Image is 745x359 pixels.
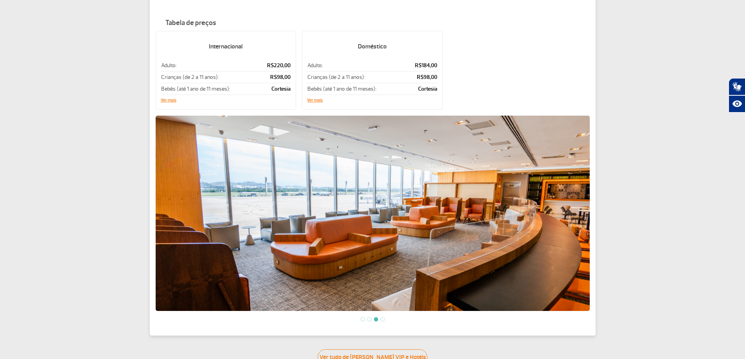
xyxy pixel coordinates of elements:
[307,36,438,57] h5: Doméstico
[161,98,176,103] button: Ver mais
[258,62,291,69] p: R$220,00
[729,78,745,113] div: Plugin de acessibilidade da Hand Talk.
[258,85,291,93] p: Cortesia
[406,62,438,69] p: R$184,00
[729,95,745,113] button: Abrir recursos assistivos.
[161,62,257,69] p: Adulto:
[307,85,405,93] p: Bebês (até 1 ano de 11 meses):
[307,98,323,103] button: Ver mais
[729,78,745,95] button: Abrir tradutor de língua de sinais.
[307,73,405,81] p: Crianças (de 2 a 11 anos):
[406,85,438,93] p: Cortesia
[161,73,257,81] p: Crianças (de 2 a 11 anos):
[406,73,438,81] p: R$98,00
[161,85,257,93] p: Bebês (até 1 ano de 11 meses):
[161,36,291,57] h5: Internacional
[258,73,291,81] p: R$98,00
[156,19,590,27] h4: Tabela de preços
[307,62,405,69] p: Adulto:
